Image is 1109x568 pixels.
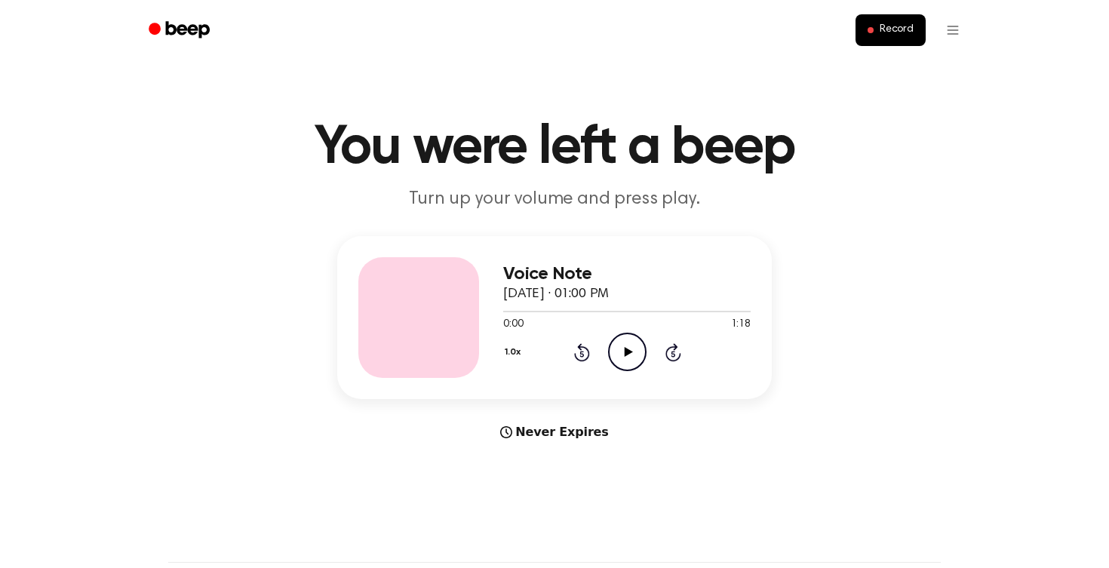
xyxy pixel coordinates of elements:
span: 0:00 [503,317,523,333]
p: Turn up your volume and press play. [265,187,844,212]
button: 1.0x [503,339,526,365]
span: 1:18 [731,317,751,333]
span: Record [880,23,914,37]
div: Never Expires [337,423,772,441]
a: Beep [138,16,223,45]
button: Open menu [935,12,971,48]
h3: Voice Note [503,264,751,284]
h1: You were left a beep [168,121,941,175]
span: [DATE] · 01:00 PM [503,287,609,301]
button: Record [856,14,926,46]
